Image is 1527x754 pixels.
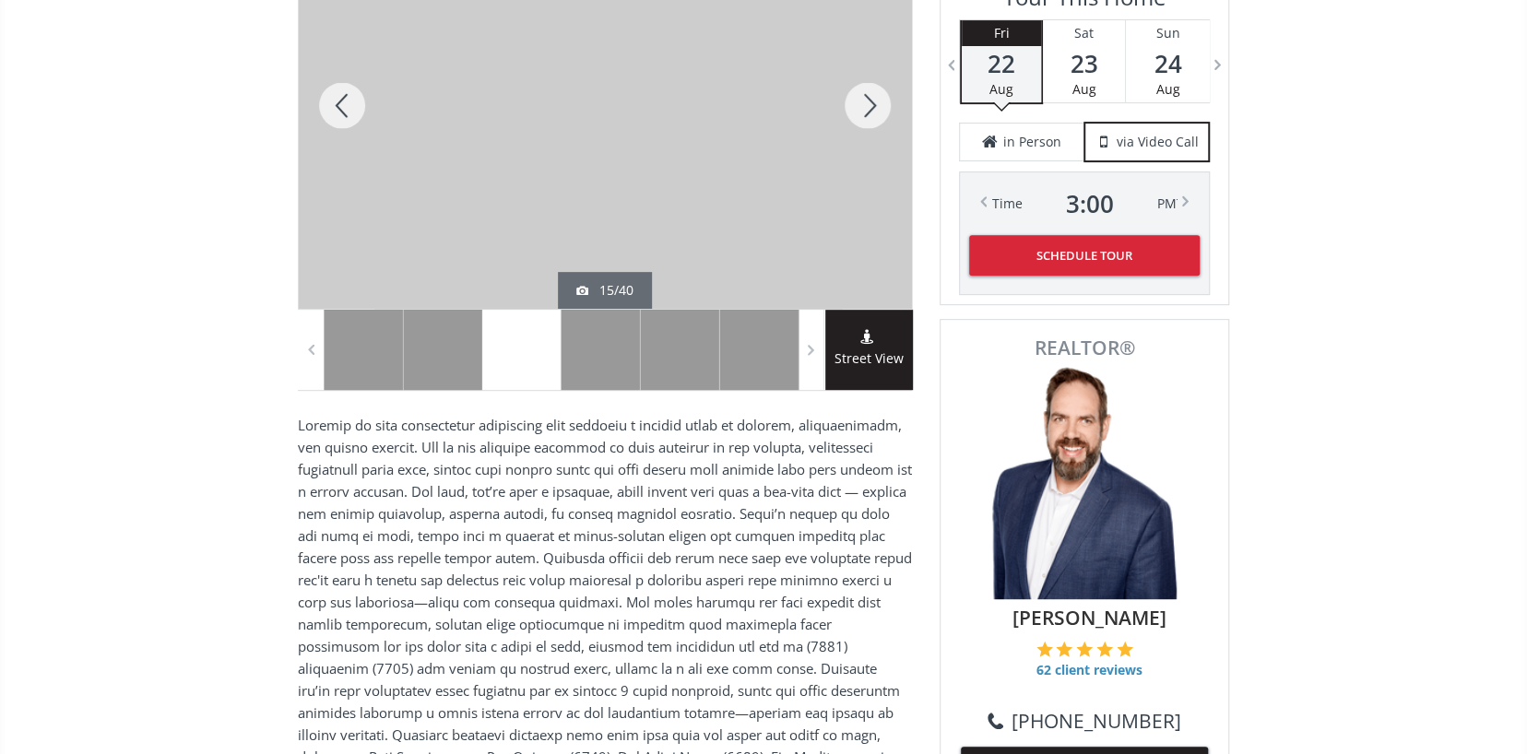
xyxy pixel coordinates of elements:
span: 23 [1043,51,1125,77]
div: 15/40 [576,281,633,300]
a: [PHONE_NUMBER] [988,707,1181,735]
img: Photo of Gareth Hughes [992,367,1177,600]
span: Aug [1072,80,1096,98]
img: 1 of 5 stars [1036,641,1053,657]
div: Time PM [992,191,1177,217]
span: Street View [825,348,913,370]
span: 3 : 00 [1066,191,1114,217]
span: Aug [1155,80,1179,98]
img: 5 of 5 stars [1117,641,1133,657]
span: via Video Call [1116,133,1198,151]
span: [PERSON_NAME] [970,604,1208,631]
span: REALTOR® [961,338,1208,358]
img: 3 of 5 stars [1076,641,1093,657]
span: 24 [1126,51,1209,77]
button: Schedule Tour [969,235,1200,276]
span: Aug [989,80,1013,98]
span: 62 client reviews [1036,661,1142,679]
div: Fri [962,20,1041,46]
span: in Person [1003,133,1061,151]
div: Sun [1126,20,1209,46]
img: 4 of 5 stars [1096,641,1113,657]
img: 2 of 5 stars [1056,641,1072,657]
div: Sat [1043,20,1125,46]
span: 22 [962,51,1041,77]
